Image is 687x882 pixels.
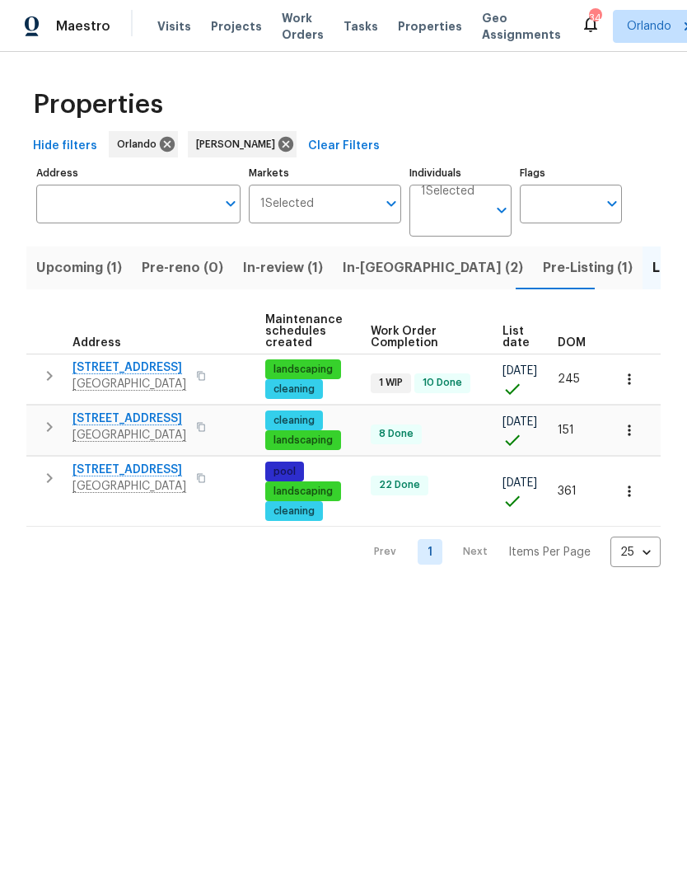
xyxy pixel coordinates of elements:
span: 151 [558,425,574,436]
nav: Pagination Navigation [358,537,661,567]
span: Orlando [117,136,163,152]
span: Upcoming (1) [36,256,122,279]
button: Hide filters [26,131,104,162]
span: Geo Assignments [482,10,561,43]
span: 1 WIP [372,376,409,390]
span: [DATE] [502,365,537,377]
span: Orlando [627,18,671,35]
span: 8 Done [372,427,420,441]
span: List date [502,326,530,349]
span: Work Orders [282,10,324,43]
span: 361 [558,486,577,497]
span: Tasks [343,21,378,32]
label: Markets [249,168,402,178]
p: Items Per Page [508,544,591,561]
span: 245 [558,373,580,385]
button: Clear Filters [301,131,386,162]
button: Open [601,192,624,215]
div: 34 [589,10,601,26]
label: Address [36,168,241,178]
div: [PERSON_NAME] [188,131,297,157]
span: In-[GEOGRAPHIC_DATA] (2) [343,256,523,279]
a: Goto page 1 [418,539,442,565]
span: Address [72,337,121,349]
span: pool [267,465,302,479]
label: Individuals [409,168,512,178]
button: Open [219,192,242,215]
div: 25 [610,531,661,574]
span: In-review (1) [243,256,323,279]
span: cleaning [267,414,321,428]
span: landscaping [267,485,339,499]
span: Projects [211,18,262,35]
span: Clear Filters [308,136,380,157]
span: [DATE] [502,477,537,489]
span: Pre-Listing (1) [543,256,633,279]
span: Hide filters [33,136,97,157]
span: Maestro [56,18,110,35]
span: Properties [398,18,462,35]
span: landscaping [267,434,339,448]
span: 1 Selected [421,185,474,199]
span: landscaping [267,363,339,377]
span: Maintenance schedules created [265,314,343,349]
span: Pre-reno (0) [142,256,223,279]
span: cleaning [267,504,321,518]
div: Orlando [109,131,178,157]
span: 22 Done [372,478,427,492]
span: 10 Done [416,376,469,390]
button: Open [380,192,403,215]
span: cleaning [267,382,321,396]
button: Open [490,199,513,222]
span: [DATE] [502,416,537,428]
span: [PERSON_NAME] [196,136,282,152]
span: DOM [558,337,586,349]
span: Work Order Completion [371,326,474,349]
span: 1 Selected [260,197,314,211]
label: Flags [520,168,622,178]
span: Visits [157,18,191,35]
span: Properties [33,96,163,113]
